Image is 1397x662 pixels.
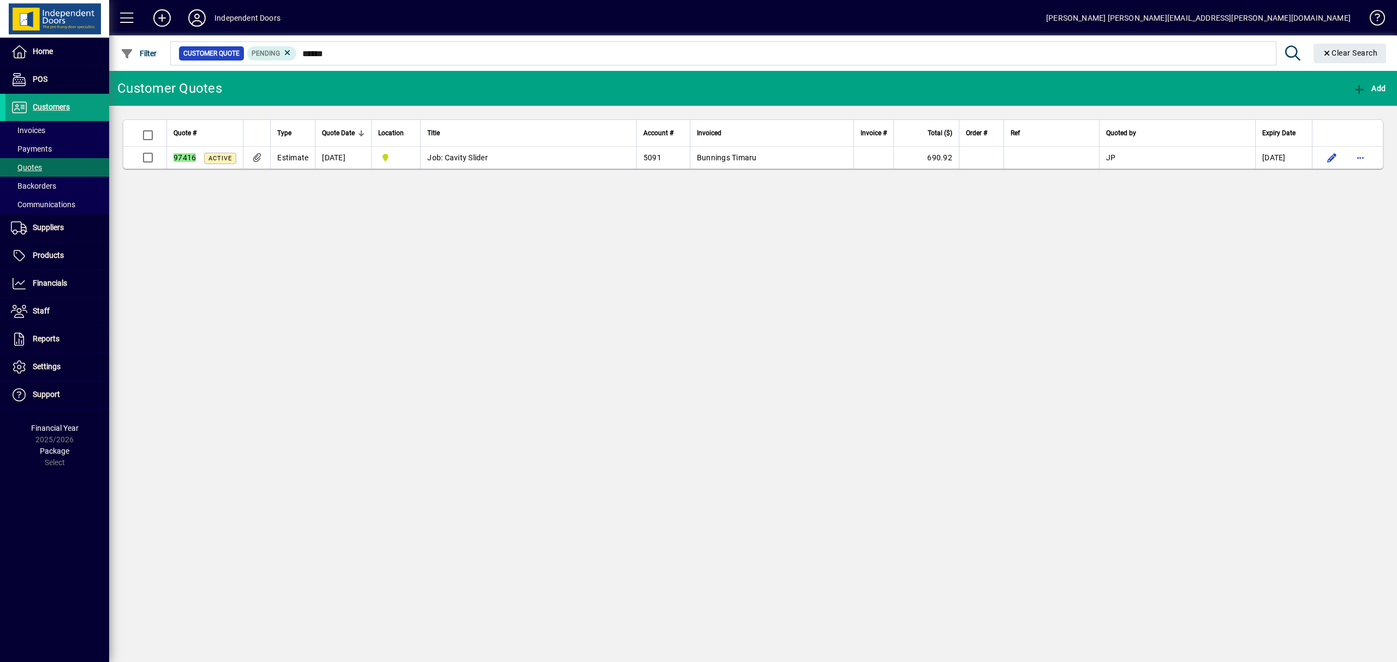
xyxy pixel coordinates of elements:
em: 97416 [174,153,196,162]
button: Filter [118,44,160,63]
div: Independent Doors [214,9,280,27]
a: Support [5,381,109,408]
a: Communications [5,195,109,214]
span: Add [1353,84,1386,93]
span: Clear Search [1322,49,1378,57]
div: Invoiced [697,127,847,139]
button: Add [145,8,180,28]
span: Quote # [174,127,196,139]
button: Edit [1323,149,1341,166]
div: Customer Quotes [117,80,222,97]
span: Total ($) [928,127,952,139]
span: Pending [252,50,280,57]
span: Filter [121,49,157,58]
span: Settings [33,362,61,371]
span: Quote Date [322,127,355,139]
span: Quoted by [1106,127,1136,139]
span: Backorders [11,182,56,190]
span: Financial Year [31,424,79,432]
div: Title [427,127,630,139]
a: Financials [5,270,109,297]
span: Type [277,127,291,139]
span: Active [208,155,232,162]
div: Location [378,127,414,139]
a: Staff [5,298,109,325]
span: Ref [1011,127,1020,139]
span: 5091 [643,153,661,162]
div: [PERSON_NAME] [PERSON_NAME][EMAIL_ADDRESS][PERSON_NAME][DOMAIN_NAME] [1046,9,1351,27]
button: More options [1352,149,1369,166]
a: Invoices [5,121,109,140]
td: 690.92 [893,147,959,168]
span: Home [33,47,53,56]
div: Ref [1011,127,1092,139]
a: Quotes [5,158,109,177]
span: Reports [33,334,59,343]
a: Reports [5,326,109,353]
span: Customers [33,103,70,111]
span: Timaru [378,152,414,164]
span: Staff [33,306,50,315]
a: Payments [5,140,109,158]
span: POS [33,75,47,83]
a: Settings [5,353,109,381]
button: Profile [180,8,214,28]
span: JP [1106,153,1116,162]
div: Order # [966,127,997,139]
span: Title [427,127,440,139]
span: Support [33,390,60,399]
span: Quotes [11,163,42,172]
span: Package [40,447,69,455]
span: Invoiced [697,127,721,139]
div: Expiry Date [1262,127,1305,139]
td: [DATE] [315,147,371,168]
a: Suppliers [5,214,109,242]
div: Quote Date [322,127,365,139]
span: Communications [11,200,75,209]
span: Expiry Date [1262,127,1295,139]
a: Home [5,38,109,65]
a: POS [5,66,109,93]
a: Products [5,242,109,269]
a: Backorders [5,177,109,195]
span: Payments [11,145,52,153]
div: Quoted by [1106,127,1249,139]
span: Estimate [277,153,308,162]
span: Suppliers [33,223,64,232]
button: Clear [1314,44,1387,63]
span: Job: Cavity Slider [427,153,488,162]
td: [DATE] [1255,147,1312,168]
div: Account # [643,127,683,139]
span: Location [378,127,404,139]
span: Products [33,251,64,260]
button: Add [1350,79,1388,98]
span: Invoices [11,126,45,135]
div: Quote # [174,127,236,139]
mat-chip: Pending Status: Pending [247,46,297,61]
span: Customer Quote [183,48,240,59]
a: Knowledge Base [1362,2,1383,38]
span: Invoice # [861,127,887,139]
span: Account # [643,127,673,139]
span: Bunnings Timaru [697,153,757,162]
span: Order # [966,127,987,139]
span: Financials [33,279,67,287]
